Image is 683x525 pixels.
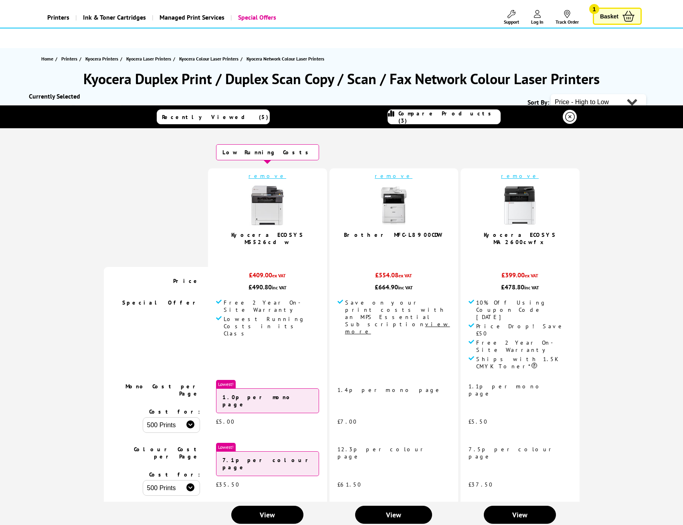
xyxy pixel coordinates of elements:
[345,299,450,335] span: Save on your print costs with an MPS Essential Subscription
[122,299,200,306] span: Special Offer
[476,299,572,321] span: 10% Off Using Coupon Code [DATE]
[29,92,160,100] div: Currently Selected
[179,55,238,63] span: Kyocera Colour Laser Printers
[29,69,654,88] h1: Kyocera Duplex Print / Duplex Scan Copy / Scan / Fax Network Colour Laser Printers
[398,110,500,124] span: Compare Products (3)
[222,394,293,408] strong: 1.0p per mono page
[355,506,432,524] a: View
[224,315,319,337] span: Lowest Running Costs in its Class
[222,456,313,471] strong: 7.1p per colour page
[61,55,79,63] a: Printers
[524,285,539,291] span: inc VAT
[469,283,572,291] div: £478.80
[216,283,319,291] div: £490.80
[337,446,426,460] span: 12.3p per colour page
[126,55,173,63] a: Kyocera Laser Printers
[224,299,319,313] span: Free 2 Year On-Site Warranty
[504,19,519,25] span: Support
[386,510,401,519] span: View
[216,271,319,283] div: £409.00
[476,355,572,370] span: Ships with 1.5K CMYK Toner*
[337,418,357,425] span: £7.00
[134,446,200,460] span: Colour Cost per Page
[512,510,527,519] span: View
[469,481,493,488] span: £37.50
[600,11,618,22] span: Basket
[484,231,556,246] a: Kyocera ECOSYS MA2600cwfx
[231,231,304,246] a: Kyocera ECOSYS M5526cdw
[125,383,200,397] span: Mono Cost per Page
[61,55,77,63] span: Printers
[469,418,488,425] span: £5.50
[375,172,412,180] a: remove
[85,55,118,63] span: Kyocera Printers
[501,172,539,180] a: remove
[272,273,286,279] span: ex VAT
[247,186,287,226] img: ECOSYS-M5526cdn-front-small2.jpg
[216,380,236,388] span: Lowest!
[41,55,55,63] a: Home
[531,19,544,25] span: Log In
[272,285,287,291] span: inc VAT
[476,339,572,353] span: Free 2 Year On-Site Warranty
[261,250,270,259] span: 4.8
[270,250,279,259] span: / 5
[476,323,572,337] span: Price Drop! Save £50
[337,271,450,283] div: £554.08
[337,481,362,488] span: £61.50
[593,8,642,25] a: Basket 1
[85,55,120,63] a: Kyocera Printers
[173,277,200,285] span: Price
[230,7,282,28] a: Special Offers
[484,506,556,524] a: View
[337,283,450,291] div: £664.90
[388,109,501,124] a: Compare Products (3)
[398,285,413,291] span: inc VAT
[513,250,523,259] span: 5.0
[216,443,236,451] span: Lowest!
[216,144,319,160] div: Low Running Costs
[589,4,599,14] span: 1
[523,250,531,259] span: / 5
[41,7,75,28] a: Printers
[149,471,200,478] span: Cost for:
[247,56,324,62] span: Kyocera Network Colour Laser Printers
[398,273,412,279] span: ex VAT
[469,271,572,283] div: £399.00
[504,10,519,25] a: Support
[344,231,443,238] a: Brother MFC-L8900CDW
[345,321,450,335] u: view more
[179,55,240,63] a: Kyocera Colour Laser Printers
[149,408,200,415] span: Cost for:
[249,172,286,180] a: remove
[374,186,414,226] img: mfc-l8900cdw-small.jpg
[75,7,152,28] a: Ink & Toner Cartridges
[216,481,240,488] span: £35.50
[260,510,275,519] span: View
[162,113,269,121] span: Recently Viewed (5)
[500,186,540,226] img: kyocera-ma2600cwfx-main-large-small.jpg
[525,273,538,279] span: ex VAT
[157,109,270,124] a: Recently Viewed (5)
[152,7,230,28] a: Managed Print Services
[216,418,235,425] span: £5.00
[231,506,304,524] a: View
[126,55,171,63] span: Kyocera Laser Printers
[556,10,579,25] a: Track Order
[469,383,544,397] span: 1.1p per mono page
[337,386,442,394] span: 1.4p per mono page
[83,7,146,28] span: Ink & Toner Cartridges
[531,10,544,25] a: Log In
[527,98,549,106] span: Sort By:
[469,446,554,460] span: 7.5p per colour page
